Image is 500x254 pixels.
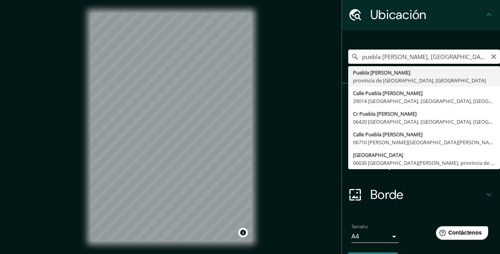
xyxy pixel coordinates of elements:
font: Borde [370,186,404,203]
font: [GEOGRAPHIC_DATA] [353,151,403,159]
font: provincia de [GEOGRAPHIC_DATA], [GEOGRAPHIC_DATA] [353,77,486,84]
div: A4 [351,230,399,243]
div: Patas [342,84,500,115]
font: Calle Puebla [PERSON_NAME] [353,131,423,138]
font: Calle Puebla [PERSON_NAME] [353,90,423,97]
div: Estilo [342,115,500,147]
button: Claro [491,52,497,60]
div: Disposición [342,147,500,179]
font: A4 [351,232,359,241]
font: Tamaño [351,223,368,230]
font: Cr Puebla [PERSON_NAME] [353,110,417,117]
font: Puebla [PERSON_NAME] [353,69,410,76]
canvas: Mapa [91,13,252,241]
iframe: Lanzador de widgets de ayuda [430,223,491,245]
input: Elige tu ciudad o zona [348,50,500,64]
font: Ubicación [370,6,426,23]
button: Activar o desactivar atribución [238,228,248,237]
div: Borde [342,179,500,210]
